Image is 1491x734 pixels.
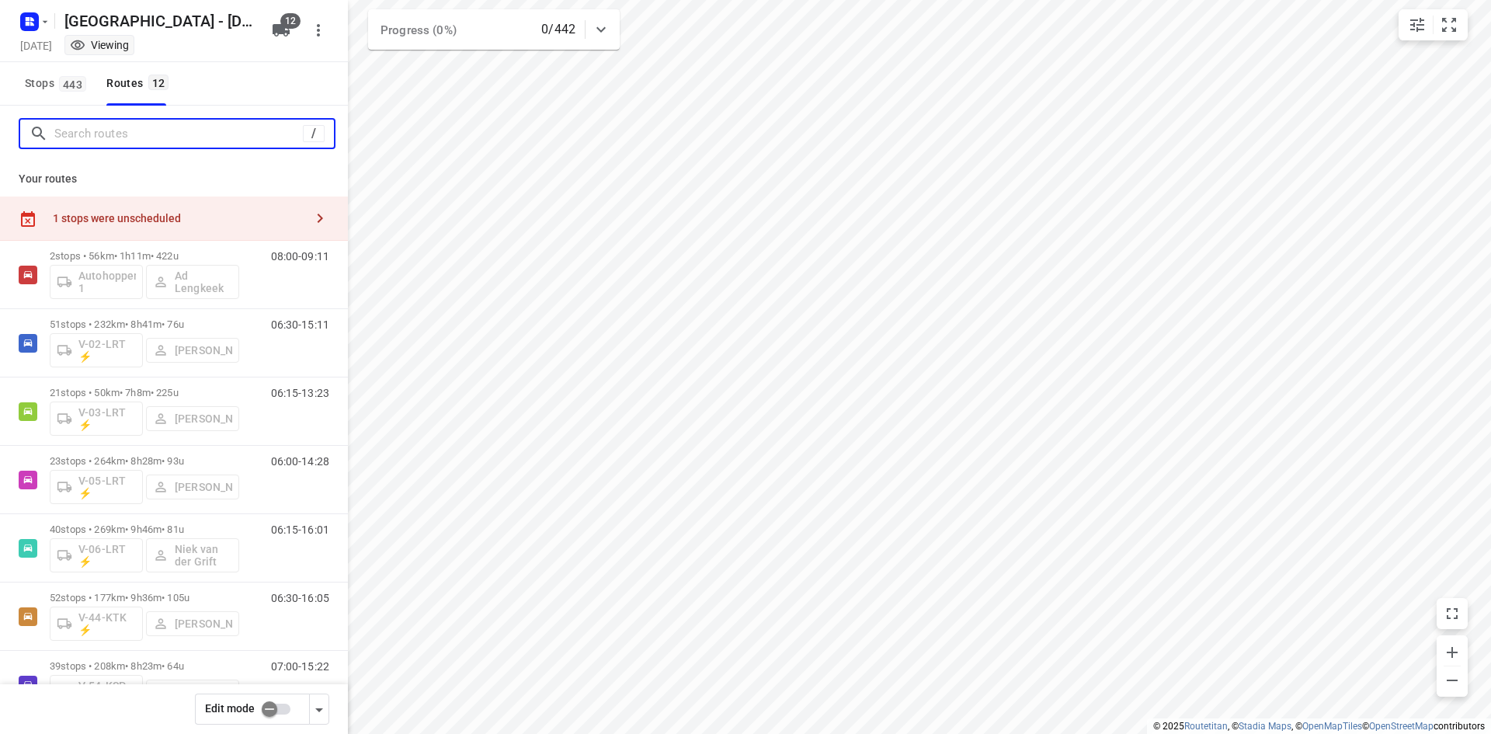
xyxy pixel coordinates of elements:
[368,9,620,50] div: Progress (0%)0/442
[1434,9,1465,40] button: Fit zoom
[280,13,301,29] span: 12
[19,171,329,187] p: Your routes
[303,15,334,46] button: More
[106,74,173,93] div: Routes
[1184,721,1228,732] a: Routetitan
[271,318,329,331] p: 06:30-15:11
[271,660,329,673] p: 07:00-15:22
[1369,721,1434,732] a: OpenStreetMap
[50,250,239,262] p: 2 stops • 56km • 1h11m • 422u
[381,23,457,37] span: Progress (0%)
[310,699,328,718] div: Driver app settings
[59,76,86,92] span: 443
[54,122,303,146] input: Search routes
[70,37,129,53] div: You are currently in view mode. To make any changes, go to edit project.
[50,455,239,467] p: 23 stops • 264km • 8h28m • 93u
[271,387,329,399] p: 06:15-13:23
[271,592,329,604] p: 06:30-16:05
[50,318,239,330] p: 51 stops • 232km • 8h41m • 76u
[303,125,325,142] div: /
[25,74,91,93] span: Stops
[50,592,239,604] p: 52 stops • 177km • 9h36m • 105u
[50,387,239,398] p: 21 stops • 50km • 7h8m • 225u
[53,212,304,224] div: 1 stops were unscheduled
[271,524,329,536] p: 06:15-16:01
[50,660,239,672] p: 39 stops • 208km • 8h23m • 64u
[205,702,255,715] span: Edit mode
[1153,721,1485,732] li: © 2025 , © , © © contributors
[271,455,329,468] p: 06:00-14:28
[266,15,297,46] button: 12
[1302,721,1362,732] a: OpenMapTiles
[541,20,575,39] p: 0/442
[50,524,239,535] p: 40 stops • 269km • 9h46m • 81u
[148,75,169,90] span: 12
[1399,9,1468,40] div: small contained button group
[271,250,329,263] p: 08:00-09:11
[1239,721,1291,732] a: Stadia Maps
[1402,9,1433,40] button: Map settings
